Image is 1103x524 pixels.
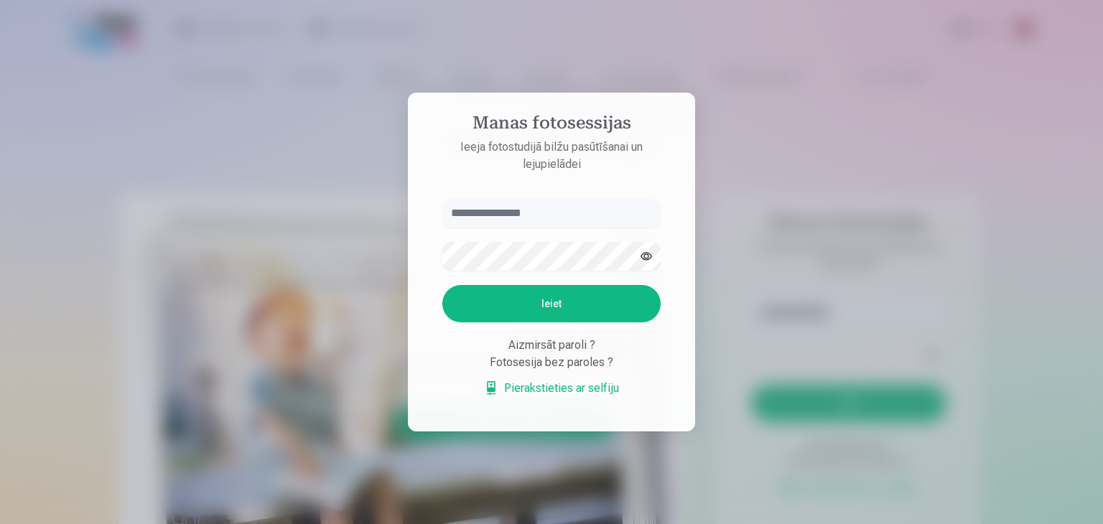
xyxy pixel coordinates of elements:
[442,285,661,322] button: Ieiet
[442,354,661,371] div: Fotosesija bez paroles ?
[484,380,619,397] a: Pierakstieties ar selfiju
[442,337,661,354] div: Aizmirsāt paroli ?
[428,113,675,139] h4: Manas fotosessijas
[428,139,675,173] p: Ieeja fotostudijā bilžu pasūtīšanai un lejupielādei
